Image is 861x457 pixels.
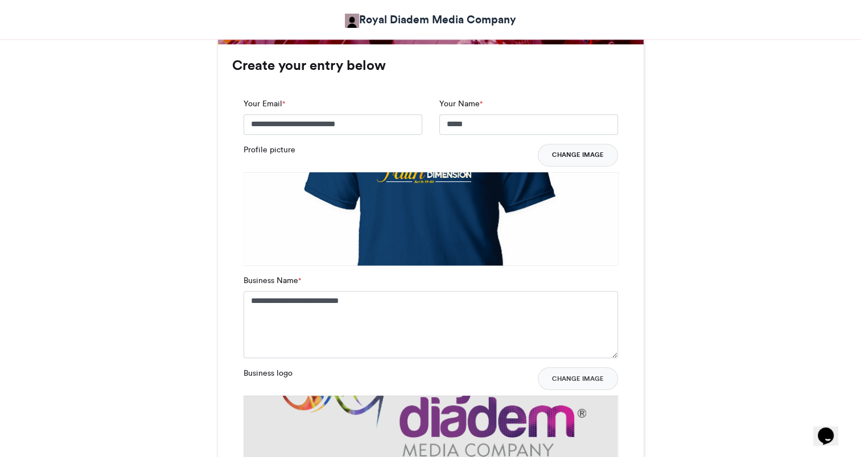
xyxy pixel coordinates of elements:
[813,412,850,446] iframe: chat widget
[439,98,483,110] label: Your Name
[244,275,301,286] label: Business Name
[538,144,618,167] button: Change Image
[232,59,629,72] h3: Create your entry below
[538,367,618,390] button: Change Image
[345,11,516,28] a: Royal Diadem Media Company
[244,367,293,379] label: Business logo
[345,14,359,28] img: Sunday Adebakin
[244,98,285,110] label: Your Email
[244,144,295,156] label: Profile picture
